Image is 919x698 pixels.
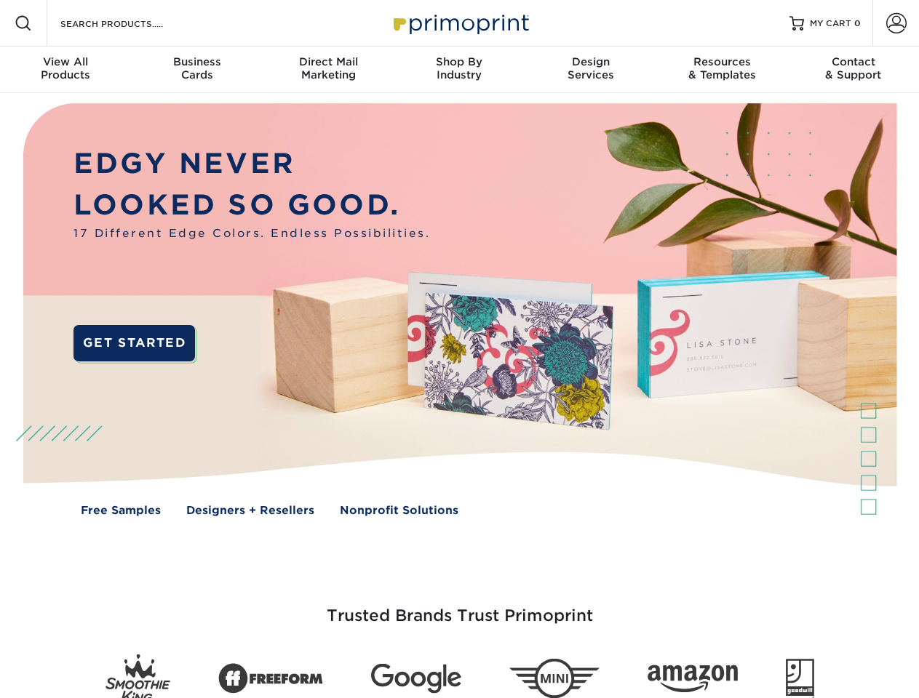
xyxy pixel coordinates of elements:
img: Goodwill [786,659,814,698]
span: Resources [656,55,787,68]
div: Cards [131,55,262,81]
a: Shop ByIndustry [394,47,525,93]
a: BusinessCards [131,47,262,93]
img: Amazon [648,665,738,693]
img: Primoprint [387,7,533,39]
p: LOOKED SO GOOD. [73,185,430,226]
a: Direct MailMarketing [263,47,394,93]
a: Nonprofit Solutions [340,502,458,519]
span: Shop By [394,55,525,68]
span: Contact [788,55,919,68]
div: & Templates [656,55,787,81]
h3: Trusted Brands Trust Primoprint [34,571,886,643]
img: Google [371,664,461,694]
a: DesignServices [525,47,656,93]
span: 17 Different Edge Colors. Endless Possibilities. [73,225,430,242]
span: Design [525,55,656,68]
a: Contact& Support [788,47,919,93]
a: Designers + Resellers [186,502,314,519]
a: Free Samples [81,502,161,519]
a: Resources& Templates [656,47,787,93]
div: & Support [788,55,919,81]
div: Marketing [263,55,394,81]
span: Direct Mail [263,55,394,68]
a: GET STARTED [73,325,195,361]
span: MY CART [810,17,851,30]
p: EDGY NEVER [73,143,430,185]
span: 0 [854,18,861,28]
input: SEARCH PRODUCTS..... [59,15,201,32]
div: Services [525,55,656,81]
span: Business [131,55,262,68]
div: Industry [394,55,525,81]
